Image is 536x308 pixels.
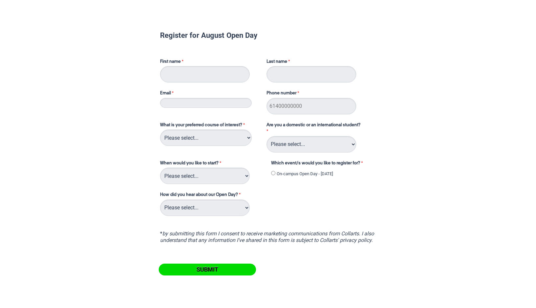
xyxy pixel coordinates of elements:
label: Last name [267,59,291,66]
input: Last name [267,66,356,83]
label: Phone number [267,90,301,98]
select: Are you a domestic or an international student? [267,136,356,153]
i: by submitting this form I consent to receive marketing communications from Collarts. I also under... [160,230,374,243]
label: On-campus Open Day - [DATE] [277,171,333,177]
h1: Register for August Open Day [160,32,376,38]
label: Email [160,90,260,98]
label: When would you like to start? [160,160,265,168]
span: Are you a domestic or an international student? [267,123,361,127]
input: Phone number [267,98,356,114]
input: First name [160,66,250,83]
label: First name [160,59,260,66]
select: What is your preferred course of interest? [160,130,252,146]
label: What is your preferred course of interest? [160,122,260,130]
select: When would you like to start? [160,168,250,184]
input: Submit [159,264,256,275]
label: How did you hear about our Open Day? [160,192,242,200]
label: Which event/s would you like to register for? [271,160,371,168]
select: How did you hear about our Open Day? [160,200,250,216]
input: Email [160,98,252,108]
